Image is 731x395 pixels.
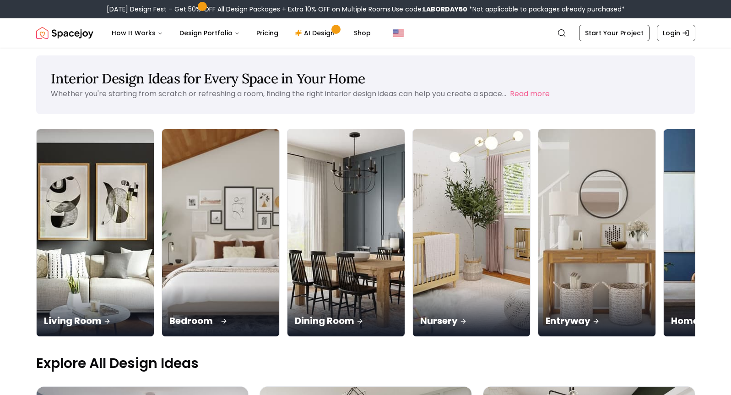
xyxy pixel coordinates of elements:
img: Entryway [538,129,655,336]
a: Dining RoomDining Room [287,129,405,337]
button: How It Works [104,24,170,42]
img: Bedroom [159,124,282,342]
p: Nursery [420,314,523,327]
nav: Global [36,18,695,48]
p: Living Room [44,314,146,327]
a: EntrywayEntryway [538,129,656,337]
a: Living RoomLiving Room [36,129,154,337]
a: Pricing [249,24,286,42]
a: Start Your Project [579,25,650,41]
nav: Main [104,24,378,42]
h1: Interior Design Ideas for Every Space in Your Home [51,70,681,87]
span: *Not applicable to packages already purchased* [467,5,625,14]
a: NurseryNursery [412,129,531,337]
p: Dining Room [295,314,397,327]
p: Explore All Design Ideas [36,355,695,372]
img: Living Room [37,129,154,336]
button: Read more [510,88,550,99]
a: Login [657,25,695,41]
p: Entryway [546,314,648,327]
p: Whether you're starting from scratch or refreshing a room, finding the right interior design idea... [51,88,506,99]
a: AI Design [287,24,345,42]
a: BedroomBedroom [162,129,280,337]
p: Bedroom [169,314,272,327]
b: LABORDAY50 [423,5,467,14]
img: Dining Room [287,129,405,336]
div: [DATE] Design Fest – Get 50% OFF All Design Packages + Extra 10% OFF on Multiple Rooms. [107,5,625,14]
a: Shop [347,24,378,42]
img: United States [393,27,404,38]
img: Spacejoy Logo [36,24,93,42]
span: Use code: [392,5,467,14]
img: Nursery [413,129,530,336]
button: Design Portfolio [172,24,247,42]
a: Spacejoy [36,24,93,42]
